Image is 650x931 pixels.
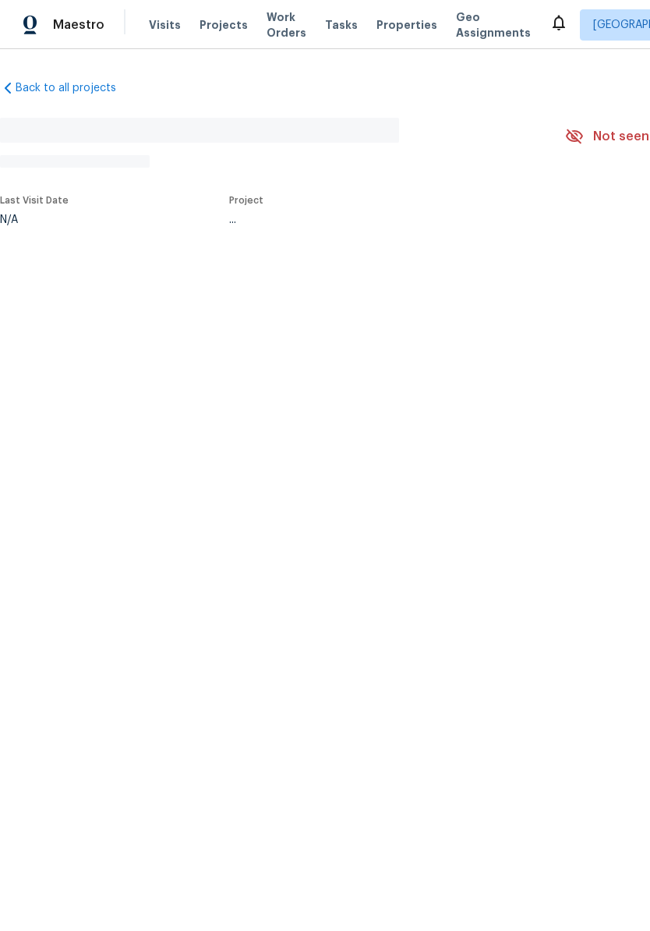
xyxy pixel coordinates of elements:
[267,9,306,41] span: Work Orders
[376,17,437,33] span: Properties
[325,19,358,30] span: Tasks
[456,9,531,41] span: Geo Assignments
[200,17,248,33] span: Projects
[229,196,263,205] span: Project
[149,17,181,33] span: Visits
[229,214,528,225] div: ...
[53,17,104,33] span: Maestro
